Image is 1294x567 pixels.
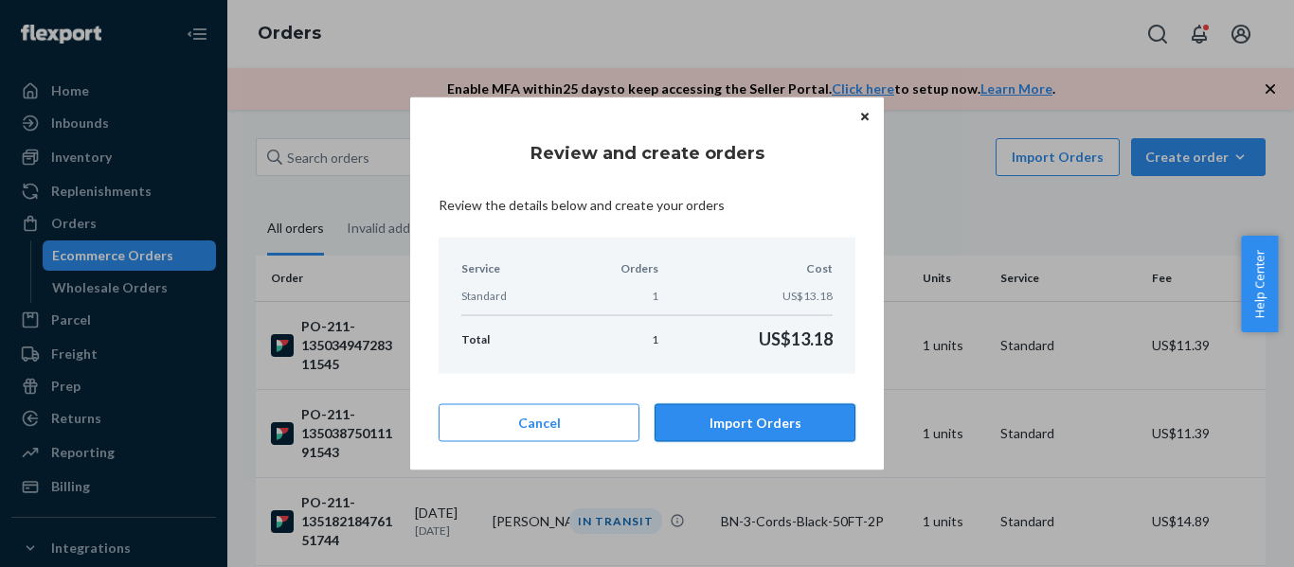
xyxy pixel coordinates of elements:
[655,404,855,442] button: Import Orders
[568,287,657,315] td: 1
[568,315,657,351] td: 1
[461,287,568,315] td: Standard
[439,140,855,165] h4: Review and create orders
[658,259,833,287] th: Cost
[855,106,874,127] button: Close
[568,259,657,287] th: Orders
[658,315,833,351] td: US$13.18
[658,287,833,315] td: US$13.18
[461,259,568,287] th: Service
[439,195,855,214] p: Review the details below and create your orders
[461,315,568,351] td: Total
[439,404,639,442] button: Cancel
